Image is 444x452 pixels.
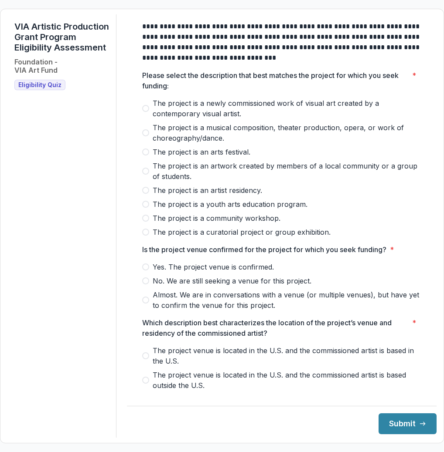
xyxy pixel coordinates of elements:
p: Please select the description that best matches the project for which you seek funding: [142,70,409,91]
span: The project venue is located in the U.S. and the commissioned artist is based in the U.S. [153,345,421,366]
span: Almost. We are in conversations with a venue (or multiple venues), but have yet to confirm the ve... [153,290,421,310]
span: The project is an artist residency. [153,185,262,196]
span: The project is a musical composition, theater production, opera, or work of choreography/dance. [153,122,421,143]
span: The project is an artwork created by members of a local community or a group of students. [153,161,421,182]
span: The project is a community workshop. [153,213,280,223]
button: Submit [379,413,437,434]
span: The project is a youth arts education program. [153,199,307,209]
span: The project is an arts festival. [153,147,250,157]
span: The project is a curatorial project or group exhibition. [153,227,331,237]
span: Yes. The project venue is confirmed. [153,262,274,272]
span: No. We are still seeking a venue for this project. [153,276,311,286]
p: Is the project venue confirmed for the project for which you seek funding? [142,244,386,255]
h2: Foundation - VIA Art Fund [14,58,58,74]
span: Eligibility Quiz [18,81,61,89]
span: The project is a newly commissioned work of visual art created by a contemporary visual artist. [153,98,421,119]
h1: VIA Artistic Production Grant Program Eligibility Assessment [14,21,109,53]
span: The project venue is located in the U.S. and the commissioned artist is based outside the U.S. [153,370,421,391]
p: Which description best characterizes the location of the project’s venue and residency of the com... [142,317,409,338]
